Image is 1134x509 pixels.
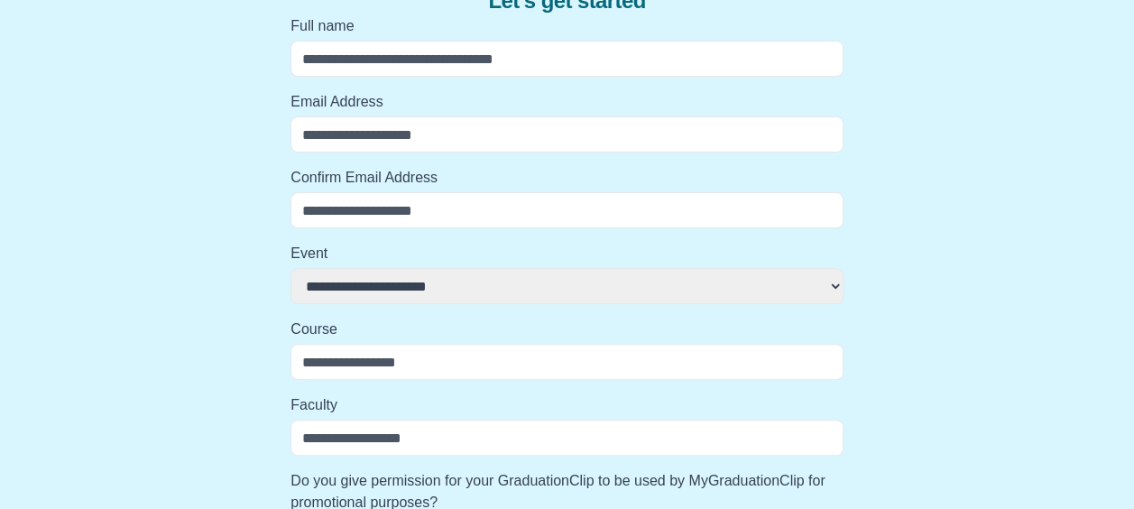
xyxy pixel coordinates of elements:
label: Full name [290,15,844,37]
label: Faculty [290,394,844,416]
label: Confirm Email Address [290,167,844,189]
label: Email Address [290,91,844,113]
label: Course [290,319,844,340]
label: Event [290,243,844,264]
